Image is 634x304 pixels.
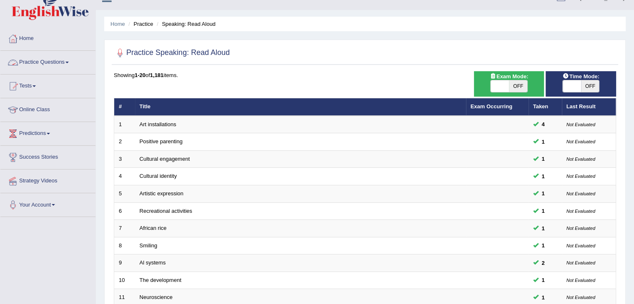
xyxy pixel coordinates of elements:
[539,172,548,181] span: You can still take this question
[140,294,173,300] a: Neuroscience
[114,168,135,185] td: 4
[0,75,95,95] a: Tests
[0,169,95,190] a: Strategy Videos
[566,260,595,265] small: Not Evaluated
[559,72,603,81] span: Time Mode:
[566,209,595,214] small: Not Evaluated
[114,116,135,133] td: 1
[140,173,177,179] a: Cultural identity
[539,259,548,267] span: You can still take this question
[114,202,135,220] td: 6
[539,224,548,233] span: You can still take this question
[140,208,192,214] a: Recreational activities
[486,72,531,81] span: Exam Mode:
[140,138,183,145] a: Positive parenting
[0,51,95,72] a: Practice Questions
[539,241,548,250] span: You can still take this question
[135,72,145,78] b: 1-20
[140,277,181,283] a: The development
[529,98,562,116] th: Taken
[0,193,95,214] a: Your Account
[566,278,595,283] small: Not Evaluated
[140,242,158,249] a: Smiling
[566,243,595,248] small: Not Evaluated
[471,103,512,110] a: Exam Occurring
[140,225,167,231] a: African rice
[539,293,548,302] span: You can still take this question
[155,20,216,28] li: Speaking: Read Aloud
[562,98,616,116] th: Last Result
[539,276,548,284] span: You can still take this question
[114,254,135,272] td: 9
[114,133,135,151] td: 2
[566,139,595,144] small: Not Evaluated
[474,71,544,97] div: Show exams occurring in exams
[581,80,599,92] span: OFF
[0,27,95,48] a: Home
[566,226,595,231] small: Not Evaluated
[114,71,616,79] div: Showing of items.
[135,98,466,116] th: Title
[539,137,548,146] span: You can still take this question
[539,120,548,129] span: You can still take this question
[539,207,548,215] span: You can still take this question
[114,98,135,116] th: #
[114,237,135,254] td: 8
[509,80,527,92] span: OFF
[566,122,595,127] small: Not Evaluated
[0,122,95,143] a: Predictions
[114,47,230,59] h2: Practice Speaking: Read Aloud
[0,98,95,119] a: Online Class
[566,174,595,179] small: Not Evaluated
[566,191,595,196] small: Not Evaluated
[539,154,548,163] span: You can still take this question
[114,150,135,168] td: 3
[150,72,164,78] b: 1,181
[114,272,135,289] td: 10
[126,20,153,28] li: Practice
[114,185,135,203] td: 5
[114,220,135,237] td: 7
[140,121,176,127] a: Art installations
[0,146,95,167] a: Success Stories
[140,190,183,197] a: Artistic expression
[566,157,595,162] small: Not Evaluated
[110,21,125,27] a: Home
[140,259,166,266] a: Al systems
[566,295,595,300] small: Not Evaluated
[539,189,548,198] span: You can still take this question
[140,156,190,162] a: Cultural engagement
